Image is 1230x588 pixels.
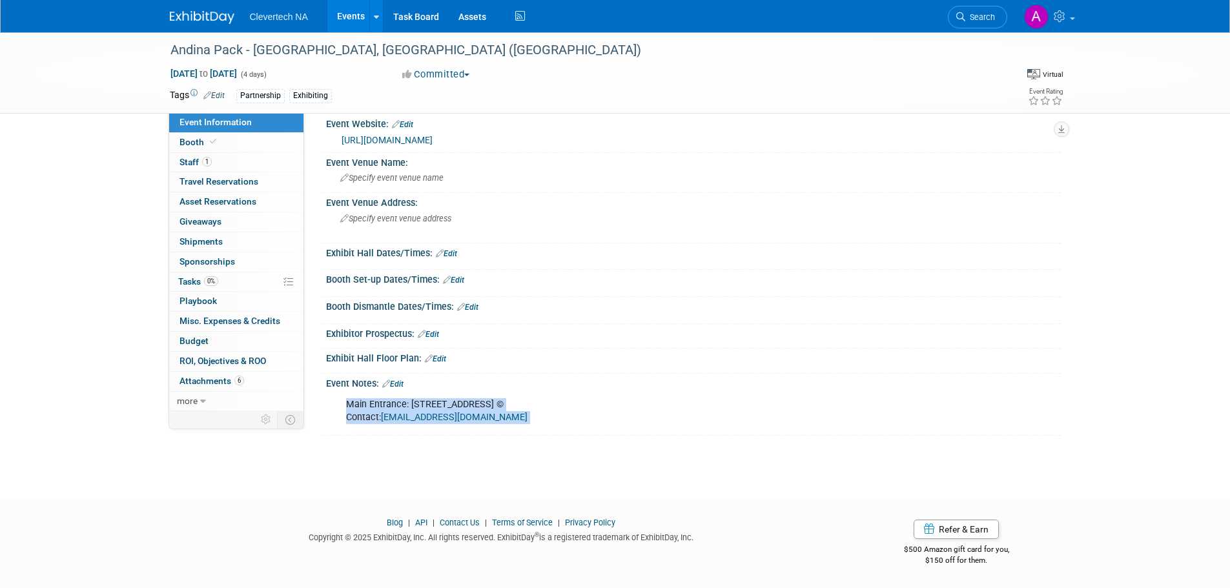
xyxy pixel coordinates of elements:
[169,352,303,371] a: ROI, Objectives & ROO
[179,336,209,346] span: Budget
[198,68,210,79] span: to
[169,252,303,272] a: Sponsorships
[169,212,303,232] a: Giveaways
[326,374,1061,390] div: Event Notes:
[277,411,303,428] td: Toggle Event Tabs
[440,518,480,527] a: Contact Us
[1027,67,1063,80] div: Event Format
[492,518,553,527] a: Terms of Service
[342,135,433,145] a: [URL][DOMAIN_NAME]
[443,276,464,285] a: Edit
[179,316,280,326] span: Misc. Expenses & Credits
[169,292,303,311] a: Playbook
[179,216,221,227] span: Giveaways
[255,411,278,428] td: Personalize Event Tab Strip
[210,138,216,145] i: Booth reservation complete
[179,157,212,167] span: Staff
[170,68,238,79] span: [DATE] [DATE]
[436,249,457,258] a: Edit
[169,372,303,391] a: Attachments6
[169,392,303,411] a: more
[1027,69,1040,79] img: Format-Virtual.png
[852,536,1061,565] div: $500 Amazon gift card for you,
[326,153,1061,169] div: Event Venue Name:
[1028,88,1063,95] div: Event Rating
[425,354,446,363] a: Edit
[203,91,225,100] a: Edit
[289,89,332,103] div: Exhibiting
[169,133,303,152] a: Booth
[340,173,444,183] span: Specify event venue name
[382,380,404,389] a: Edit
[177,396,198,406] span: more
[179,117,252,127] span: Event Information
[179,176,258,187] span: Travel Reservations
[178,276,218,287] span: Tasks
[169,153,303,172] a: Staff1
[170,88,225,103] td: Tags
[415,518,427,527] a: API
[169,232,303,252] a: Shipments
[1042,70,1063,79] div: Virtual
[169,272,303,292] a: Tasks0%
[170,529,834,543] div: Copyright © 2025 ExhibitDay, Inc. All rights reserved. ExhibitDay is a registered trademark of Ex...
[535,531,539,538] sup: ®
[240,70,267,79] span: (4 days)
[169,113,303,132] a: Event Information
[170,11,234,24] img: ExhibitDay
[418,330,439,339] a: Edit
[169,312,303,331] a: Misc. Expenses & Credits
[169,172,303,192] a: Travel Reservations
[965,12,995,22] span: Search
[179,376,244,386] span: Attachments
[326,193,1061,209] div: Event Venue Address:
[179,356,266,366] span: ROI, Objectives & ROO
[337,392,919,431] div: Main Entrance: [STREET_ADDRESS] © Contact:
[852,555,1061,566] div: $150 off for them.
[250,12,308,22] span: Clevertech NA
[405,518,413,527] span: |
[166,39,988,62] div: Andina Pack - [GEOGRAPHIC_DATA], [GEOGRAPHIC_DATA] ([GEOGRAPHIC_DATA])
[326,297,1061,314] div: Booth Dismantle Dates/Times:
[326,324,1061,341] div: Exhibitor Prospectus:
[169,332,303,351] a: Budget
[179,196,256,207] span: Asset Reservations
[234,376,244,385] span: 6
[387,518,403,527] a: Blog
[326,114,1061,131] div: Event Website:
[340,214,451,223] span: Specify event venue address
[179,236,223,247] span: Shipments
[202,157,212,167] span: 1
[398,68,475,81] button: Committed
[381,412,528,423] a: [EMAIL_ADDRESS][DOMAIN_NAME]
[457,303,478,312] a: Edit
[179,137,219,147] span: Booth
[931,67,1064,86] div: Event Format
[236,89,285,103] div: Partnership
[429,518,438,527] span: |
[914,520,999,539] a: Refer & Earn
[1024,5,1049,29] img: Abigail Maravilla
[326,270,1061,287] div: Booth Set-up Dates/Times:
[169,192,303,212] a: Asset Reservations
[555,518,563,527] span: |
[482,518,490,527] span: |
[326,243,1061,260] div: Exhibit Hall Dates/Times:
[948,6,1007,28] a: Search
[392,120,413,129] a: Edit
[565,518,615,527] a: Privacy Policy
[179,296,217,306] span: Playbook
[179,256,235,267] span: Sponsorships
[326,349,1061,365] div: Exhibit Hall Floor Plan:
[204,276,218,286] span: 0%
